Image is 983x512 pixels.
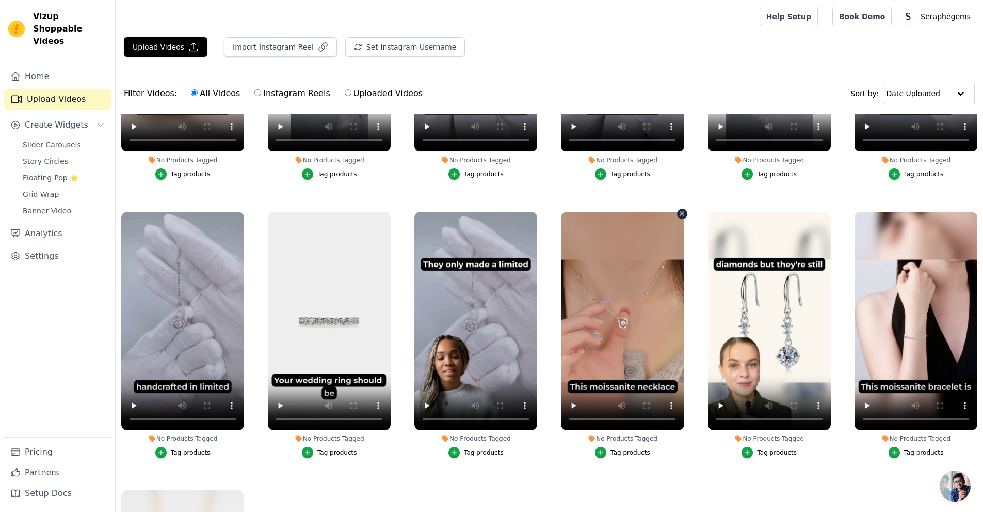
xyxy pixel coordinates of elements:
label: Instagram Reels [254,87,330,100]
a: Setup Docs [4,483,111,504]
button: Tag products [155,168,211,180]
button: Import Instagram Reel [224,37,337,57]
a: Analytics [4,223,111,244]
div: Tag products [317,448,357,457]
span: Create Widgets [25,119,88,131]
span: Grid Wrap [23,189,59,199]
div: Sort by: [851,83,975,104]
label: All Videos [190,87,240,100]
input: All Videos [191,89,198,96]
div: Tag products [464,170,504,178]
div: No Products Tagged [708,156,831,164]
button: Create Widgets [4,115,111,135]
span: Story Circles [23,156,68,166]
label: Uploaded Videos [344,87,423,100]
input: Instagram Reels [254,89,261,96]
div: No Products Tagged [414,156,537,164]
div: No Products Tagged [121,156,244,164]
div: No Products Tagged [268,435,391,443]
div: No Products Tagged [121,435,244,443]
button: Tag products [889,447,944,458]
div: Open chat [940,471,971,502]
div: Filter Videos: [124,82,428,105]
span: Slider Carousels [23,139,81,150]
input: Uploaded Videos [345,89,351,96]
div: No Products Tagged [561,156,684,164]
a: Banner Video [17,204,111,218]
button: Tag products [742,168,797,180]
div: No Products Tagged [855,435,977,443]
div: No Products Tagged [708,435,831,443]
button: Tag products [595,168,650,180]
span: Floating-Pop ⭐ [23,173,78,183]
div: Tag products [904,170,944,178]
a: Home [4,66,111,87]
button: Tag products [448,447,504,458]
div: Tag products [904,448,944,457]
a: Help Setup [760,7,818,26]
a: Floating-Pop ⭐ [17,170,111,185]
div: Tag products [317,170,357,178]
a: Book Demo [832,7,892,26]
div: No Products Tagged [855,156,977,164]
div: Tag products [757,170,797,178]
div: Tag products [464,448,504,457]
a: Grid Wrap [17,187,111,201]
button: Tag products [889,168,944,180]
div: Tag products [171,170,211,178]
a: Pricing [4,442,111,462]
a: Settings [4,246,111,267]
button: Tag products [448,168,504,180]
button: Upload Videos [124,37,207,57]
div: Tag products [610,448,650,457]
button: Tag products [742,447,797,458]
button: S Seraphégems [900,7,975,26]
button: Tag products [595,447,650,458]
a: Slider Carousels [17,137,111,152]
div: No Products Tagged [268,156,391,164]
button: Tag products [155,447,211,458]
div: Tag products [610,170,650,178]
text: S [906,11,911,22]
button: Set Instagram Username [345,37,465,57]
a: Story Circles [17,154,111,168]
div: No Products Tagged [414,435,537,443]
div: Tag products [171,448,211,457]
div: Tag products [757,448,797,457]
span: Banner Video [23,206,71,216]
img: Vizup [8,21,25,37]
div: No Products Tagged [561,435,684,443]
p: Seraphégems [916,7,975,26]
span: Vizup Shoppable Videos [33,10,107,48]
button: Video Delete [677,209,687,219]
button: Tag products [302,168,357,180]
a: Upload Videos [4,89,111,110]
button: Tag products [302,447,357,458]
a: Partners [4,462,111,483]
